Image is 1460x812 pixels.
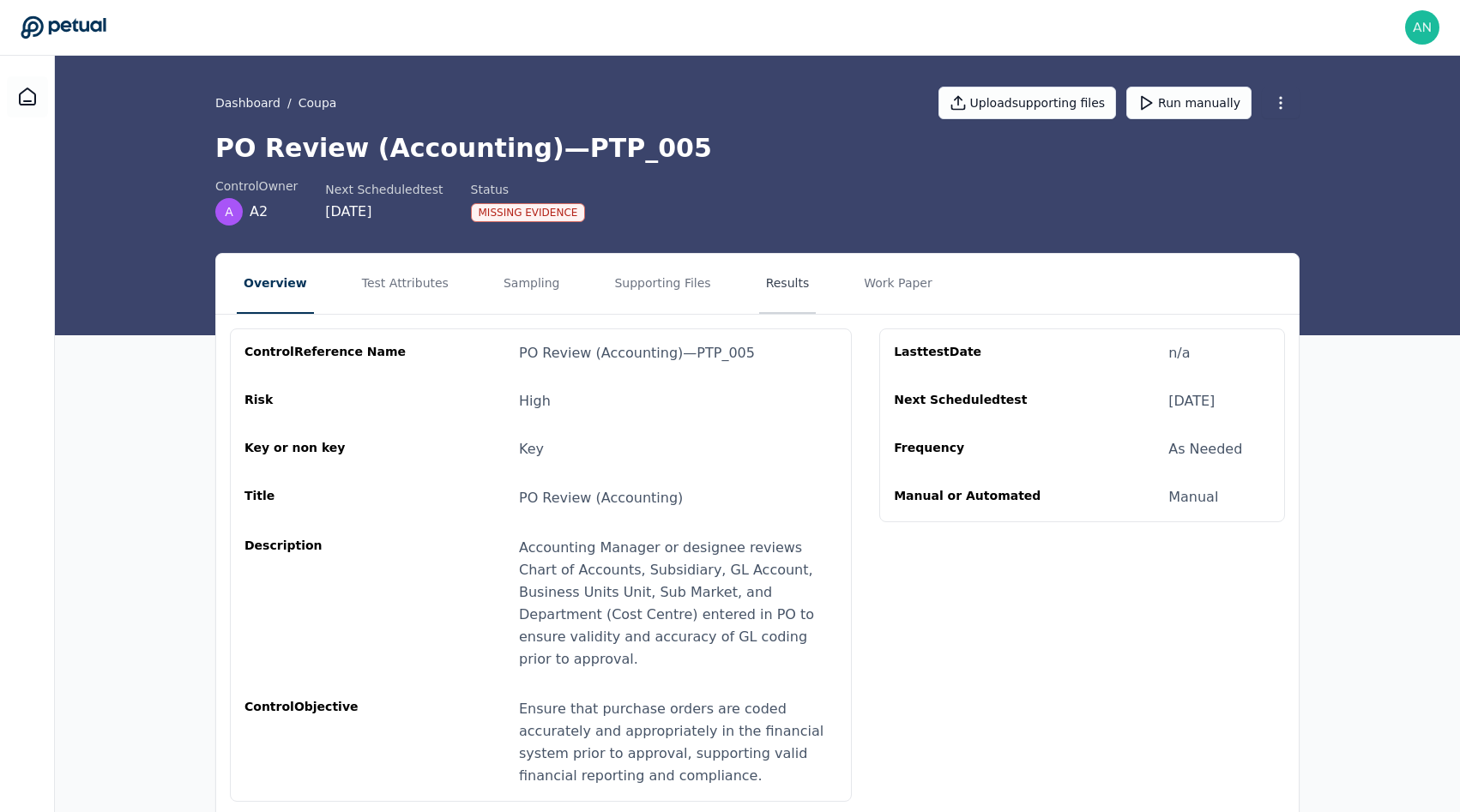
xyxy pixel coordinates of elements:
[471,181,586,198] div: Status
[325,181,443,198] div: Next Scheduled test
[894,391,1059,412] div: Next Scheduled test
[355,254,455,314] button: Test Attributes
[1168,343,1190,364] div: n/a
[244,487,409,509] div: Title
[497,254,567,314] button: Sampling
[225,203,233,220] span: A
[215,133,1300,164] h1: PO Review (Accounting) — PTP_005
[244,439,409,460] div: Key or non key
[519,698,837,787] div: Ensure that purchase orders are coded accurately and appropriately in the financial system prior ...
[244,391,409,412] div: Risk
[857,254,939,314] button: Work Paper
[1168,487,1218,508] div: Manual
[519,391,551,412] div: High
[471,203,586,222] div: Missing Evidence
[244,537,409,671] div: Description
[519,439,544,460] div: Key
[894,343,1059,364] div: Last test Date
[215,94,336,111] div: /
[519,343,755,364] div: PO Review (Accounting) — PTP_005
[759,254,817,314] button: Results
[244,698,409,787] div: control Objective
[894,439,1059,460] div: Frequency
[938,87,1117,119] button: Uploadsupporting files
[215,94,281,111] a: Dashboard
[519,537,837,671] div: Accounting Manager or designee reviews Chart of Accounts, Subsidiary, GL Account, Business Units ...
[237,254,314,314] button: Overview
[250,201,268,222] span: A2
[299,94,337,111] button: Coupa
[1168,391,1215,412] div: [DATE]
[607,254,717,314] button: Supporting Files
[1405,10,1439,45] img: andrew+doordash@petual.ai
[7,76,48,117] a: Dashboard
[519,490,683,506] span: PO Review (Accounting)
[21,15,106,39] a: Go to Dashboard
[216,254,1299,314] nav: Tabs
[1126,87,1252,119] button: Run manually
[894,487,1059,508] div: Manual or Automated
[215,177,298,195] div: control Owner
[1168,439,1242,460] div: As Needed
[325,201,443,222] div: [DATE]
[244,343,409,364] div: control Reference Name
